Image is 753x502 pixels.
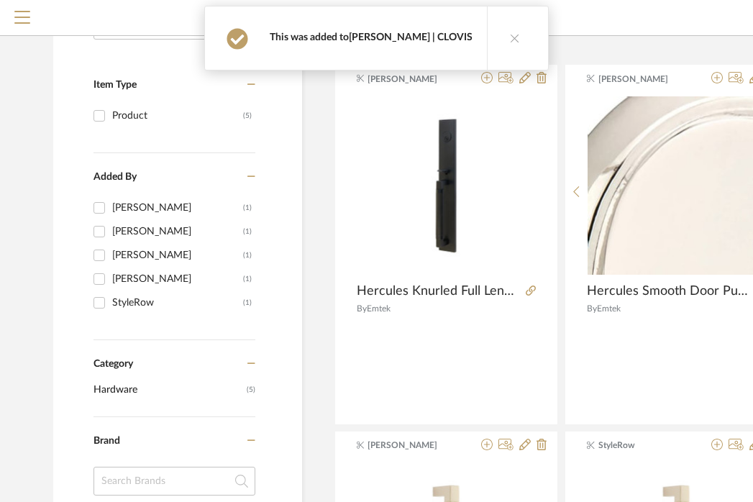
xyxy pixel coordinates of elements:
[598,439,689,452] span: StyleRow
[247,378,255,401] span: (5)
[112,220,243,243] div: [PERSON_NAME]
[598,73,689,86] span: [PERSON_NAME]
[368,439,458,452] span: [PERSON_NAME]
[270,32,473,42] span: This was added to
[243,220,252,243] div: (1)
[112,244,243,267] div: [PERSON_NAME]
[93,172,137,182] span: Added By
[93,80,137,90] span: Item Type
[587,283,750,299] span: Hercules Smooth Door Pull + Polishes Nickel
[112,291,243,314] div: StyleRow
[349,32,473,42] a: [PERSON_NAME] | CLOVIS
[357,283,520,299] span: Hercules Knurled Full Length Tubular Entry Set
[243,291,252,314] div: (1)
[357,96,536,275] div: 0
[587,304,597,313] span: By
[112,268,243,291] div: [PERSON_NAME]
[357,304,367,313] span: By
[243,244,252,267] div: (1)
[112,196,243,219] div: [PERSON_NAME]
[368,73,458,86] span: [PERSON_NAME]
[243,104,252,127] div: (5)
[367,304,391,313] span: Emtek
[112,104,243,127] div: Product
[93,467,255,496] input: Search Brands
[93,436,120,446] span: Brand
[243,268,252,291] div: (1)
[357,96,536,275] img: Hercules Knurled Full Length Tubular Entry Set
[93,378,243,402] span: Hardware
[93,358,133,370] span: Category
[597,304,621,313] span: Emtek
[243,196,252,219] div: (1)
